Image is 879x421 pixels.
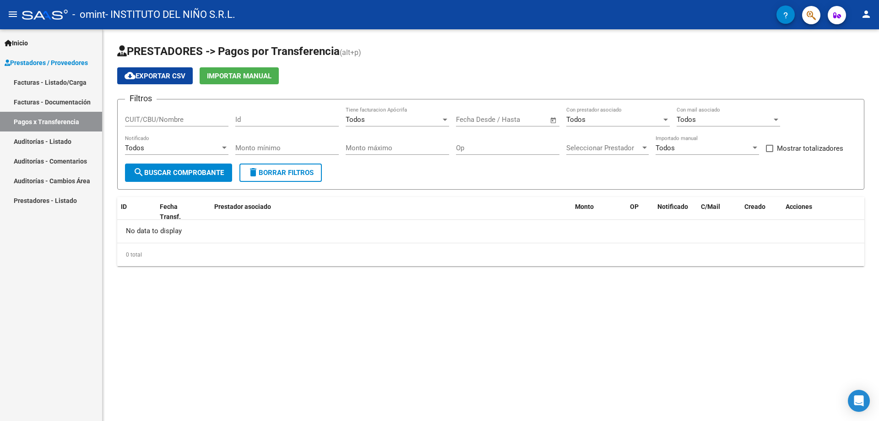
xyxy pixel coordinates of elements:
datatable-header-cell: ID [117,197,156,227]
datatable-header-cell: Acciones [782,197,864,227]
datatable-header-cell: C/Mail [697,197,741,227]
mat-icon: delete [248,167,259,178]
button: Importar Manual [200,67,279,84]
span: Prestadores / Proveedores [5,58,88,68]
input: Fecha fin [501,115,546,124]
datatable-header-cell: Prestador asociado [211,197,571,227]
button: Buscar Comprobante [125,164,232,182]
span: Todos [125,144,144,152]
div: Open Intercom Messenger [848,390,870,412]
span: OP [630,203,639,210]
span: PRESTADORES -> Pagos por Transferencia [117,45,340,58]
datatable-header-cell: OP [626,197,654,227]
span: Creado [744,203,765,210]
span: Mostrar totalizadores [777,143,843,154]
span: Inicio [5,38,28,48]
span: Monto [575,203,594,210]
span: (alt+p) [340,48,361,57]
div: No data to display [117,220,864,243]
span: ID [121,203,127,210]
mat-icon: search [133,167,144,178]
span: C/Mail [701,203,720,210]
span: - omint [72,5,105,25]
button: Exportar CSV [117,67,193,84]
datatable-header-cell: Notificado [654,197,697,227]
button: Borrar Filtros [239,164,322,182]
span: Todos [566,115,586,124]
span: Seleccionar Prestador [566,144,640,152]
mat-icon: menu [7,9,18,20]
span: Exportar CSV [125,72,185,80]
span: Buscar Comprobante [133,169,224,177]
button: Open calendar [548,115,559,126]
span: Todos [677,115,696,124]
div: 0 total [117,243,864,266]
span: Acciones [786,203,812,210]
mat-icon: person [861,9,872,20]
span: Prestador asociado [214,203,271,210]
span: Fecha Transf. [160,203,181,221]
span: - INSTITUTO DEL NIÑO S.R.L. [105,5,235,25]
input: Fecha inicio [456,115,493,124]
span: Todos [656,144,675,152]
datatable-header-cell: Monto [571,197,626,227]
span: Importar Manual [207,72,271,80]
span: Borrar Filtros [248,169,314,177]
datatable-header-cell: Creado [741,197,782,227]
span: Todos [346,115,365,124]
datatable-header-cell: Fecha Transf. [156,197,197,227]
span: Notificado [657,203,688,210]
mat-icon: cloud_download [125,70,136,81]
h3: Filtros [125,92,157,105]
